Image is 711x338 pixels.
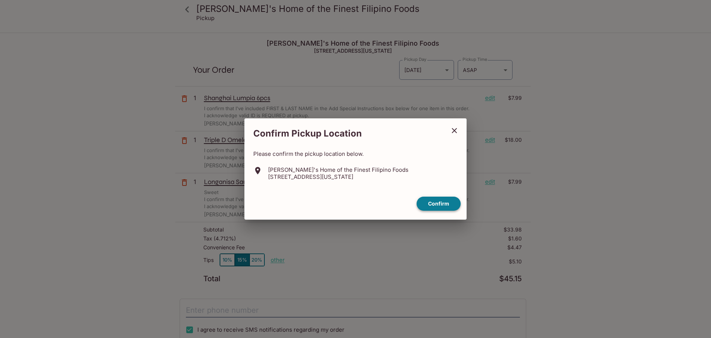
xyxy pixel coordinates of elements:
p: Please confirm the pickup location below. [253,150,458,157]
h2: Confirm Pickup Location [244,124,445,143]
p: [STREET_ADDRESS][US_STATE] [268,173,408,180]
button: close [445,121,464,140]
button: confirm [417,197,461,211]
p: [PERSON_NAME]'s Home of the Finest Filipino Foods [268,166,408,173]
